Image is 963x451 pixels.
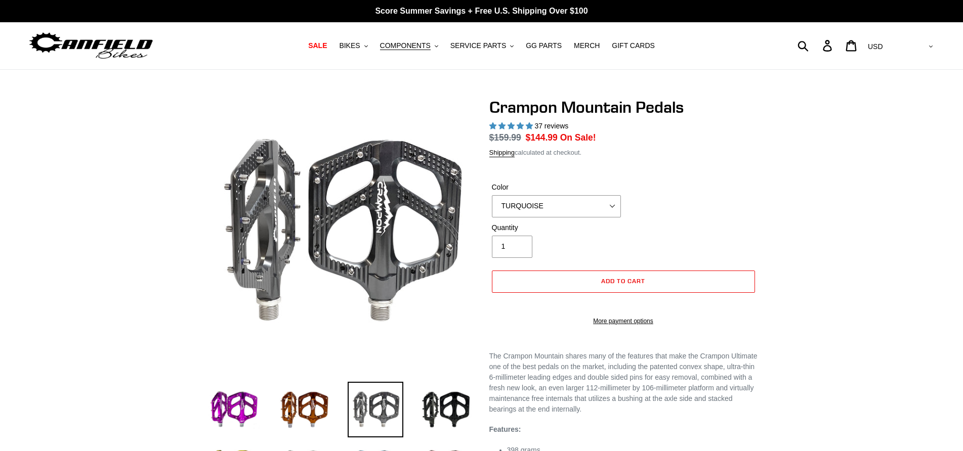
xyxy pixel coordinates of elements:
[534,122,568,130] span: 37 reviews
[803,34,829,57] input: Search
[601,277,645,285] span: Add to cart
[489,149,515,157] a: Shipping
[308,41,327,50] span: SALE
[489,122,535,130] span: 4.97 stars
[526,132,558,143] span: $144.99
[206,382,262,437] img: Load image into Gallery viewer, purple
[612,41,655,50] span: GIFT CARDS
[348,382,403,437] img: Load image into Gallery viewer, grey
[492,222,621,233] label: Quantity
[521,39,567,53] a: GG PARTS
[28,30,154,62] img: Canfield Bikes
[569,39,605,53] a: MERCH
[560,131,596,144] span: On Sale!
[489,425,521,433] strong: Features:
[492,270,755,293] button: Add to cart
[339,41,360,50] span: BIKES
[450,41,506,50] span: SERVICE PARTS
[607,39,660,53] a: GIFT CARDS
[526,41,562,50] span: GG PARTS
[375,39,443,53] button: COMPONENTS
[445,39,519,53] button: SERVICE PARTS
[277,382,332,437] img: Load image into Gallery viewer, bronze
[489,98,758,117] h1: Crampon Mountain Pedals
[574,41,600,50] span: MERCH
[492,182,621,193] label: Color
[380,41,431,50] span: COMPONENTS
[334,39,372,53] button: BIKES
[489,351,758,415] p: The Crampon Mountain shares many of the features that make the Crampon Ultimate one of the best p...
[489,148,758,158] div: calculated at checkout.
[303,39,332,53] a: SALE
[418,382,474,437] img: Load image into Gallery viewer, stealth
[492,317,755,326] a: More payment options
[489,132,521,143] s: $159.99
